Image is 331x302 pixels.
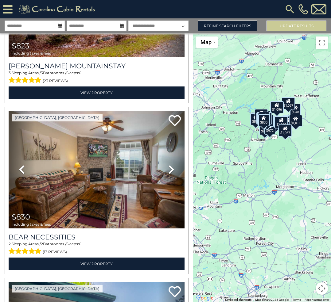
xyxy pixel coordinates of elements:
[169,285,181,299] a: Add to favorites
[169,114,181,128] a: Add to favorites
[195,294,215,302] a: Open this area in Google Maps (opens a new window)
[9,111,185,228] img: thumbnail_163267279.jpeg
[79,242,81,246] span: 6
[264,122,275,135] div: $972
[198,21,258,31] a: Refine Search Filters
[195,294,215,302] img: Google
[12,51,51,55] span: including taxes & fees
[79,71,81,75] span: 6
[16,3,100,15] img: Khaki-logo.png
[284,4,295,15] img: search-regular.svg
[275,116,288,128] div: $1,040
[9,71,11,75] span: 3
[316,282,328,295] button: Map camera controls
[257,112,268,124] div: $573
[43,248,67,256] span: (13 reviews)
[270,101,284,113] div: $1,096
[282,97,295,109] div: $1,067
[250,113,261,125] div: $856
[43,77,68,85] span: (23 reviews)
[196,36,218,48] button: Change map style
[9,86,185,99] a: View Property
[282,115,294,128] div: $919
[9,242,11,246] span: 2
[258,114,269,126] div: $830
[12,222,51,226] span: including taxes & fees
[316,36,328,49] button: Toggle fullscreen view
[9,258,185,270] a: View Property
[292,298,301,301] a: Terms (opens in new tab)
[259,112,270,124] div: $823
[305,298,329,301] a: Report a map error
[297,4,310,14] a: [PHONE_NUMBER]
[255,298,289,301] span: Map data ©2025 Google
[12,41,29,50] span: $823
[201,39,212,45] span: Map
[259,123,270,135] div: $940
[41,242,43,246] span: 2
[255,109,268,121] div: $1,049
[256,112,270,124] div: $1,056
[41,71,43,75] span: 3
[289,115,302,127] div: $1,011
[9,70,185,85] div: Sleeping Areas / Bathrooms / Sleeps:
[290,104,301,116] div: $948
[9,62,185,70] a: [PERSON_NAME] Mountainstay
[12,285,103,292] a: [GEOGRAPHIC_DATA], [GEOGRAPHIC_DATA]
[9,233,185,241] a: Bear Necessities
[12,212,30,221] span: $830
[9,62,185,70] h3: Lei Lei Mountainstay
[225,298,251,302] button: Keyboard shortcuts
[9,241,185,256] div: Sleeping Areas / Bathrooms / Sleeps:
[278,124,292,137] div: $1,067
[267,21,326,31] button: Update Results
[12,114,103,121] a: [GEOGRAPHIC_DATA], [GEOGRAPHIC_DATA]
